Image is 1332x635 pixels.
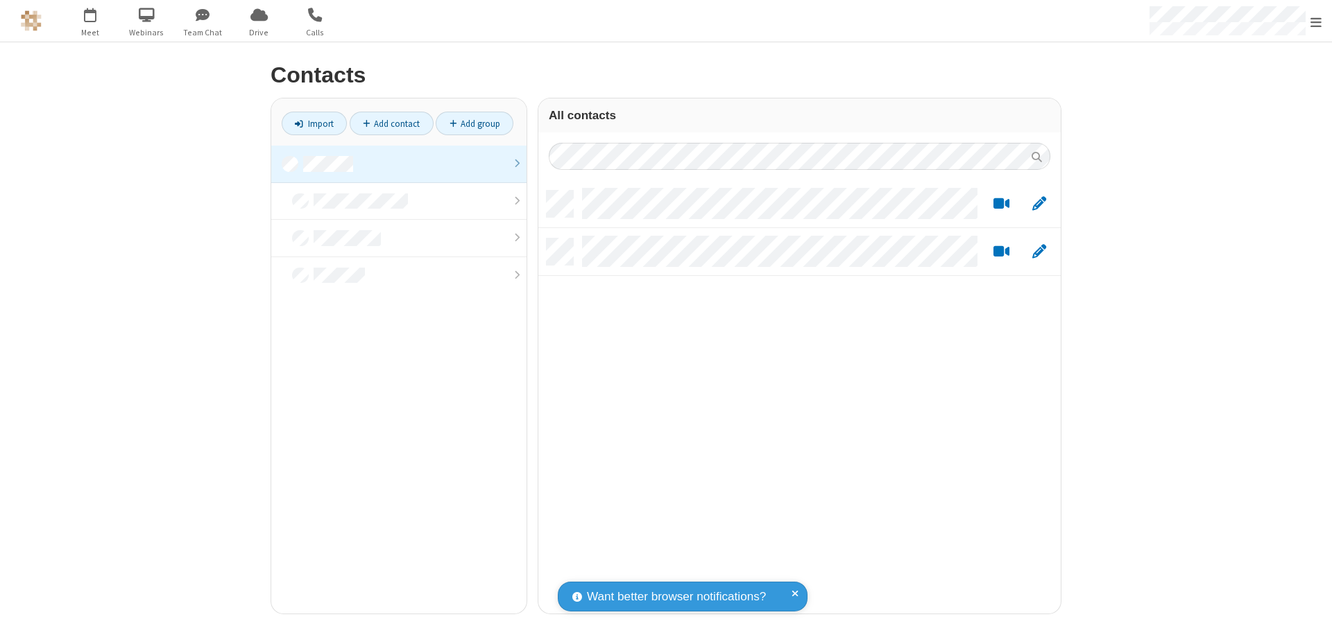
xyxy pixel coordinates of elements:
div: grid [538,180,1061,614]
a: Add group [436,112,513,135]
span: Drive [233,26,285,39]
h2: Contacts [271,63,1061,87]
span: Calls [289,26,341,39]
span: Team Chat [177,26,229,39]
img: QA Selenium DO NOT DELETE OR CHANGE [21,10,42,31]
button: Start a video meeting [988,195,1015,213]
button: Start a video meeting [988,243,1015,261]
span: Meet [65,26,117,39]
iframe: Chat [1297,599,1322,625]
button: Edit [1025,243,1052,261]
span: Want better browser notifications? [587,588,766,606]
a: Add contact [350,112,434,135]
span: Webinars [121,26,173,39]
h3: All contacts [549,109,1050,122]
a: Import [282,112,347,135]
button: Edit [1025,195,1052,213]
